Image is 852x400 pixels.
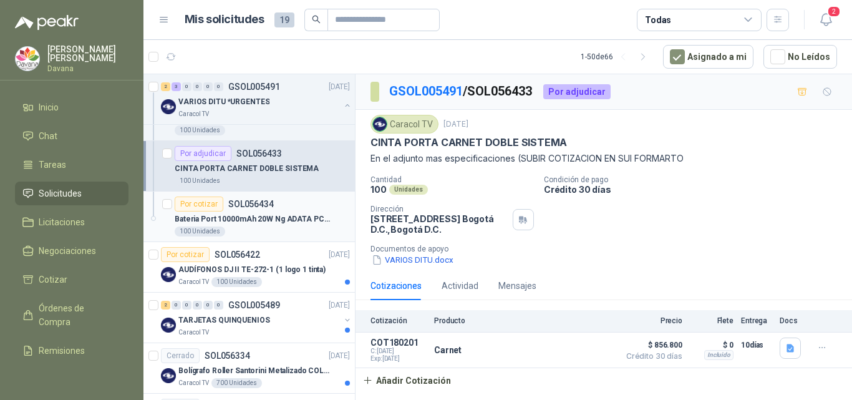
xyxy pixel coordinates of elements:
[39,344,85,358] span: Remisiones
[143,343,355,394] a: CerradoSOL056334[DATE] Company LogoBolígrafo Roller Santorini Metalizado COLOR MORADO 1logoCaraco...
[175,227,225,237] div: 100 Unidades
[434,345,462,355] p: Carnet
[442,279,478,293] div: Actividad
[143,192,355,242] a: Por cotizarSOL056434Bateria Port 10000mAh 20W Ng ADATA PC100BKCarga100 Unidades
[143,242,355,293] a: Por cotizarSOL056422[DATE] Company LogoAUDÍFONOS DJ II TE-272-1 (1 logo 1 tinta)Caracol TV100 Uni...
[39,158,66,172] span: Tareas
[15,239,128,263] a: Negociaciones
[193,82,202,91] div: 0
[175,163,319,175] p: CINTA PORTA CARNET DOBLE SISTEMA
[15,268,128,291] a: Cotizar
[389,82,533,101] p: / SOL056433
[544,175,847,184] p: Condición de pago
[543,84,611,99] div: Por adjudicar
[15,368,128,391] a: Configuración
[16,47,39,71] img: Company Logo
[161,301,170,310] div: 2
[236,149,282,158] p: SOL056433
[39,244,96,258] span: Negociaciones
[172,301,181,310] div: 0
[741,338,772,353] p: 10 días
[581,47,653,67] div: 1 - 50 de 66
[15,95,128,119] a: Inicio
[370,348,427,355] span: C: [DATE]
[178,277,209,287] p: Caracol TV
[663,45,753,69] button: Asignado a mi
[15,339,128,363] a: Remisiones
[645,13,671,27] div: Todas
[182,82,191,91] div: 0
[161,247,210,262] div: Por cotizar
[228,82,280,91] p: GSOL005491
[389,84,463,99] a: GSOL005491
[205,351,250,360] p: SOL056334
[370,205,508,213] p: Dirección
[228,301,280,310] p: GSOL005489
[161,368,176,383] img: Company Logo
[47,45,128,62] p: [PERSON_NAME] [PERSON_NAME]
[175,197,223,212] div: Por cotizar
[161,298,352,338] a: 2 0 0 0 0 0 GSOL005489[DATE] Company LogoTARJETAS QUINQUENIOSCaracol TV
[39,273,67,286] span: Cotizar
[15,15,79,30] img: Logo peakr
[178,264,326,276] p: AUDÍFONOS DJ II TE-272-1 (1 logo 1 tinta)
[178,365,334,377] p: Bolígrafo Roller Santorini Metalizado COLOR MORADO 1logo
[39,100,59,114] span: Inicio
[690,316,733,325] p: Flete
[370,245,847,253] p: Documentos de apoyo
[161,267,176,282] img: Company Logo
[39,129,57,143] span: Chat
[370,175,534,184] p: Cantidad
[815,9,837,31] button: 2
[620,353,682,360] span: Crédito 30 días
[15,210,128,234] a: Licitaciones
[161,99,176,114] img: Company Logo
[370,136,567,149] p: CINTA PORTA CARNET DOBLE SISTEMA
[370,213,508,235] p: [STREET_ADDRESS] Bogotá D.C. , Bogotá D.C.
[39,215,85,229] span: Licitaciones
[175,213,330,225] p: Bateria Port 10000mAh 20W Ng ADATA PC100BKCarga
[370,355,427,363] span: Exp: [DATE]
[161,82,170,91] div: 2
[175,125,225,135] div: 100 Unidades
[203,301,213,310] div: 0
[329,249,350,261] p: [DATE]
[370,338,427,348] p: COT180201
[329,350,350,362] p: [DATE]
[185,11,264,29] h1: Mis solicitudes
[15,124,128,148] a: Chat
[763,45,837,69] button: No Leídos
[193,301,202,310] div: 0
[214,82,223,91] div: 0
[370,115,438,134] div: Caracol TV
[690,338,733,353] p: $ 0
[274,12,294,27] span: 19
[780,316,805,325] p: Docs
[827,6,841,17] span: 2
[215,250,260,259] p: SOL056422
[356,368,458,393] button: Añadir Cotización
[161,348,200,363] div: Cerrado
[178,378,209,388] p: Caracol TV
[15,153,128,177] a: Tareas
[178,328,209,338] p: Caracol TV
[47,65,128,72] p: Davana
[620,316,682,325] p: Precio
[370,279,422,293] div: Cotizaciones
[544,184,847,195] p: Crédito 30 días
[498,279,536,293] div: Mensajes
[161,318,176,333] img: Company Logo
[228,200,274,208] p: SOL056434
[389,185,428,195] div: Unidades
[370,253,455,266] button: VARIOS DITU.docx
[741,316,772,325] p: Entrega
[39,187,82,200] span: Solicitudes
[211,277,262,287] div: 100 Unidades
[434,316,612,325] p: Producto
[175,176,225,186] div: 100 Unidades
[15,182,128,205] a: Solicitudes
[211,378,262,388] div: 700 Unidades
[178,96,269,108] p: VARIOS DITU *URGENTES
[178,109,209,119] p: Caracol TV
[178,315,270,326] p: TARJETAS QUINQUENIOS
